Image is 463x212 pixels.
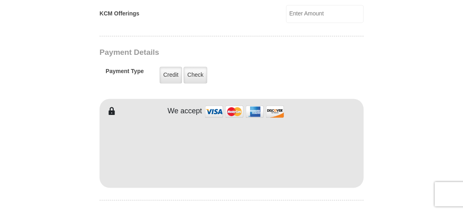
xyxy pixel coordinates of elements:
input: Enter Amount [286,5,363,23]
h5: Payment Type [106,68,144,79]
h4: We accept [168,107,202,116]
label: Credit [160,67,182,83]
img: credit cards accepted [204,103,285,120]
label: Check [184,67,207,83]
label: KCM Offerings [100,9,139,18]
h3: Payment Details [100,48,307,57]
